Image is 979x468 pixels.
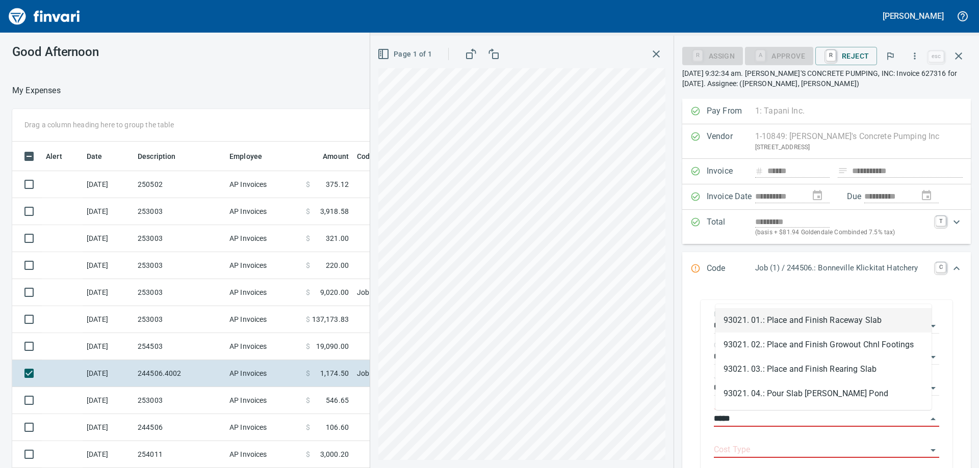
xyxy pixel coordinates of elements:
td: AP Invoices [225,225,302,252]
li: 93021. 02.: Place and Finish Growout Chnl Footings [715,333,932,357]
span: $ [306,368,310,378]
h3: Good Afternoon [12,45,229,59]
td: AP Invoices [225,333,302,360]
span: Description [138,150,176,162]
td: Job (1) / 253003.: PDX Facility Improvements [353,279,608,306]
a: R [826,50,836,61]
div: Assign [682,51,743,60]
td: 253003 [134,387,225,414]
button: RReject [815,47,877,65]
td: AP Invoices [225,306,302,333]
div: Expand [682,252,971,286]
p: (basis + $81.94 Goldendale Combinded 7.5% tax) [755,228,930,238]
button: Page 1 of 1 [375,45,436,64]
span: 106.60 [326,422,349,432]
td: AP Invoices [225,171,302,198]
td: AP Invoices [225,198,302,225]
div: Expand [682,210,971,244]
span: Page 1 of 1 [379,48,432,61]
span: Employee [229,150,275,162]
td: 253003 [134,198,225,225]
button: Open [926,381,940,395]
div: Job Phase required [745,51,813,60]
td: AP Invoices [225,279,302,306]
span: $ [306,341,310,351]
span: $ [306,422,310,432]
label: Expense Type [714,311,752,317]
nav: breadcrumb [12,85,61,97]
span: Date [87,150,102,162]
li: 93021. 04.: Pour Slab [PERSON_NAME] Pond [715,381,932,406]
li: 93021. 03.: Place and Finish Rearing Slab [715,357,932,381]
td: 244506.4002 [134,360,225,387]
span: 220.00 [326,260,349,270]
td: AP Invoices [225,441,302,468]
span: 1,174.50 [320,368,349,378]
span: $ [306,314,310,324]
td: [DATE] [83,414,134,441]
td: [DATE] [83,225,134,252]
td: 253003 [134,225,225,252]
a: T [936,216,946,226]
button: Close [926,412,940,426]
span: 321.00 [326,233,349,243]
span: $ [306,449,310,459]
td: AP Invoices [225,387,302,414]
td: 253003 [134,252,225,279]
span: Reject [823,47,869,65]
p: My Expenses [12,85,61,97]
span: Close invoice [926,44,971,68]
a: C [936,262,946,272]
span: $ [306,233,310,243]
td: 244506 [134,414,225,441]
span: $ [306,206,310,216]
span: 3,000.20 [320,449,349,459]
button: Open [926,443,940,457]
span: $ [306,179,310,189]
td: [DATE] [83,360,134,387]
span: $ [306,260,310,270]
td: 254011 [134,441,225,468]
span: 19,090.00 [316,341,349,351]
span: Alert [46,150,62,162]
span: Description [138,150,189,162]
td: AP Invoices [225,252,302,279]
span: 137,173.83 [312,314,349,324]
td: 253003 [134,306,225,333]
td: [DATE] [83,441,134,468]
span: Amount [323,150,349,162]
button: Open [926,319,940,333]
p: [DATE] 9:32:34 am. [PERSON_NAME]'S CONCRETE PUMPING, INC: Invoice 627316 for [DATE]. Assignee: ([... [682,68,971,89]
span: 3,918.58 [320,206,349,216]
a: esc [929,51,944,62]
p: Code [707,262,755,276]
button: More [904,45,926,67]
span: $ [306,395,310,405]
label: Company [714,342,740,348]
td: Job (1) / 244506.: Bonneville Klickitat Hatchery [353,360,608,387]
img: Finvari [6,4,83,29]
td: [DATE] [83,171,134,198]
span: Coding [357,150,380,162]
li: 93021. 01.: Place and Finish Raceway Slab [715,308,932,333]
span: Amount [310,150,349,162]
td: [DATE] [83,198,134,225]
td: 253003 [134,279,225,306]
td: 250502 [134,171,225,198]
label: Job Phase [714,404,743,410]
label: Job [714,373,725,379]
td: [DATE] [83,306,134,333]
span: 546.65 [326,395,349,405]
td: [DATE] [83,279,134,306]
span: $ [306,287,310,297]
td: [DATE] [83,387,134,414]
span: 9,020.00 [320,287,349,297]
button: Open [926,350,940,364]
td: [DATE] [83,333,134,360]
td: [DATE] [83,252,134,279]
td: AP Invoices [225,414,302,441]
h5: [PERSON_NAME] [883,11,944,21]
p: Total [707,216,755,238]
p: Drag a column heading here to group the table [24,120,174,130]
